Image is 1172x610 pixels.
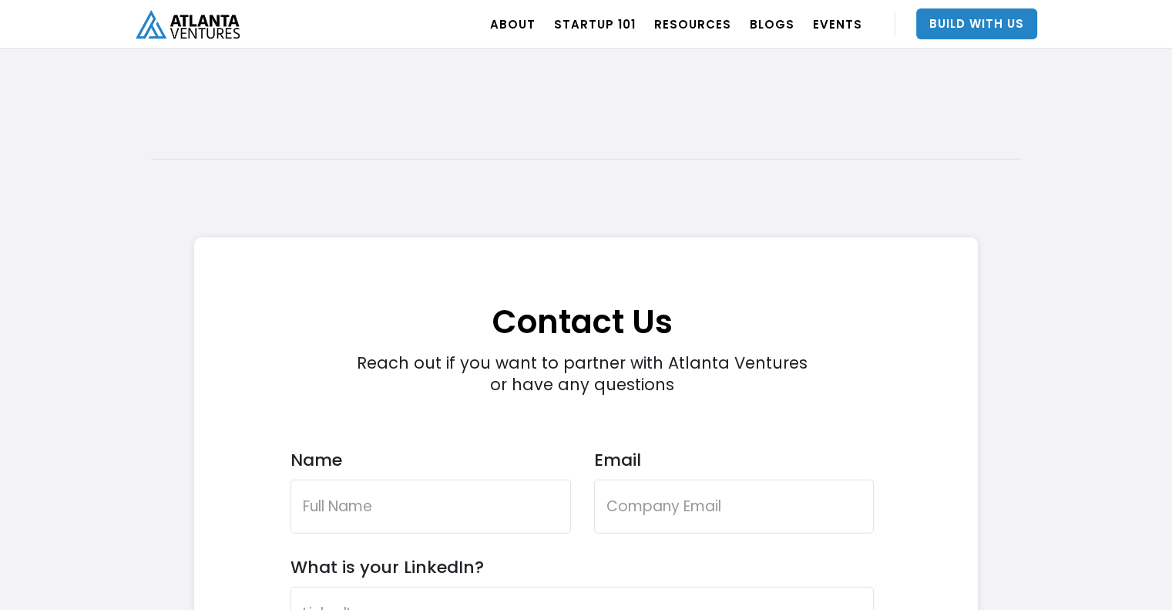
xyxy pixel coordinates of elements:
[348,352,815,396] div: Reach out if you want to partner with Atlanta Ventures or have any questions
[594,450,875,470] label: Email
[490,2,536,45] a: ABOUT
[290,450,571,470] label: Name
[290,254,875,344] h1: Contact Us
[594,480,875,534] input: Company Email
[916,8,1037,39] a: Build With Us
[290,480,571,534] input: Full Name
[654,2,731,45] a: RESOURCES
[290,557,484,578] label: What is your LinkedIn?
[554,2,636,45] a: Startup 101
[750,2,794,45] a: BLOGS
[813,2,862,45] a: EVENTS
